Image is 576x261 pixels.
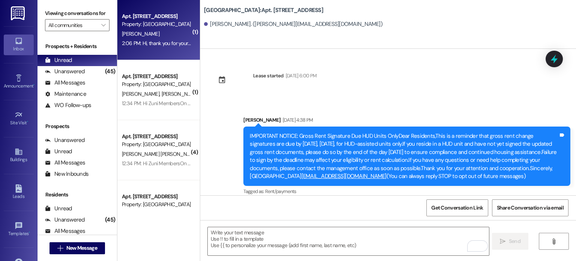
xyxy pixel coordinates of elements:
div: All Messages [45,159,85,167]
label: Viewing conversations for [45,8,109,19]
button: New Message [49,242,105,254]
i:  [551,238,556,244]
div: All Messages [45,227,85,235]
div: Property: [GEOGRAPHIC_DATA] [122,80,191,88]
span: Share Conversation via email [497,204,564,212]
div: Maintenance [45,90,86,98]
span: [PERSON_NAME] [162,91,199,97]
div: [PERSON_NAME] [243,116,570,127]
div: New Inbounds [45,170,88,178]
i:  [101,22,105,28]
textarea: To enrich screen reader interactions, please activate Accessibility in Grammarly extension settings [208,227,489,255]
span: Rent/payments [265,188,297,195]
div: 2:06 PM: Hi, thank you for your message. Our team will get back to you [DATE] during regular offi... [122,40,348,47]
div: Unanswered [45,216,85,224]
span: • [33,82,34,88]
img: ResiDesk Logo [11,6,26,20]
div: Unread [45,205,72,213]
div: Prospects [37,122,117,130]
div: Apt. [STREET_ADDRESS] [122,193,191,201]
a: Templates • [4,219,34,240]
b: [GEOGRAPHIC_DATA]: Apt. [STREET_ADDRESS] [204,6,323,14]
div: Property: [GEOGRAPHIC_DATA] [122,140,191,148]
span: [PERSON_NAME] [PERSON_NAME] [122,151,198,157]
div: Property: [GEOGRAPHIC_DATA] [122,201,191,208]
i:  [500,238,505,244]
span: New Message [66,244,97,252]
div: Apt. [STREET_ADDRESS] [122,12,191,20]
div: Residents [37,191,117,199]
input: All communities [48,19,97,31]
div: Apt. [STREET_ADDRESS] [122,133,191,140]
span: [PERSON_NAME] [122,91,162,97]
div: WO Follow-ups [45,101,91,109]
div: Unread [45,148,72,155]
div: All Messages [45,79,85,87]
div: Lease started [253,72,284,80]
div: [PERSON_NAME]. ([PERSON_NAME][EMAIL_ADDRESS][DOMAIN_NAME]) [204,20,382,28]
span: • [27,119,28,124]
div: [DATE] 6:00 PM [284,72,317,80]
div: IMPORTANT NOTICE: Gross Rent Signature Due HUD Units OnlyDear Residents,This is a reminder that g... [250,132,558,181]
div: Unread [45,56,72,64]
div: (45) [103,214,117,226]
span: [PERSON_NAME] [122,30,159,37]
a: Buildings [4,145,34,166]
span: Get Conversation Link [431,204,483,212]
div: Prospects + Residents [37,42,117,50]
button: Share Conversation via email [492,199,568,216]
span: • [29,230,30,235]
div: Unanswered [45,136,85,144]
i:  [57,245,63,251]
button: Get Conversation Link [426,199,488,216]
div: [DATE] 4:38 PM [281,116,313,124]
div: Unanswered [45,68,85,75]
div: Property: [GEOGRAPHIC_DATA] [122,20,191,28]
a: Leads [4,182,34,202]
a: [EMAIL_ADDRESS][DOMAIN_NAME] [301,172,387,180]
a: Site Visit • [4,109,34,129]
div: (45) [103,66,117,77]
div: Apt. [STREET_ADDRESS] [122,72,191,80]
span: Send [509,237,520,245]
div: Tagged as: [243,186,570,197]
a: Inbox [4,35,34,55]
button: Send [492,233,528,250]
